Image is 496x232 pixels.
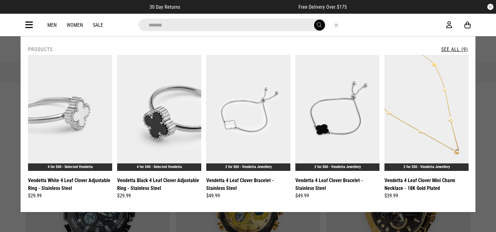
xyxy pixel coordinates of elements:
[384,192,469,200] div: $39.99
[117,192,201,200] div: $29.99
[137,165,182,169] a: 4 for $40 - Selected Vendetta
[333,22,340,28] button: Close search
[295,55,379,171] img: Vendetta 4 Leaf Clover Bracelet - Stainless Steel in Silver
[295,192,379,200] div: $49.99
[298,4,347,10] span: Free Delivery Over $175
[28,176,112,192] a: Vendetta White 4 Leaf Clover Adjustable Ring - Stainless Steel
[5,2,24,21] button: Open LiveChat chat widget
[28,55,112,171] img: Vendetta White 4 Leaf Clover Adjustable Ring - Stainless Steel in Silver
[28,192,112,200] div: $29.99
[117,176,201,192] a: Vendetta Black 4 Leaf Clover Adjustable Ring - Stainless Steel
[206,55,290,171] img: Vendetta 4 Leaf Clover Bracelet - Stainless Steel in Silver
[384,176,469,192] a: Vendetta 4 Leaf Clover Mini Charm Necklace - 18K Gold Plated
[403,165,450,169] a: 2 for $50 - Vendetta Jewellery
[67,22,83,28] a: Women
[441,46,468,52] a: See All (9)
[314,165,361,169] a: 2 for $60 - Vendetta Jewellery
[193,4,286,10] iframe: Customer reviews powered by Trustpilot
[295,176,379,192] a: Vendetta 4 Leaf Clover Bracelet - Stainless Steel
[28,46,53,52] h2: Products
[206,192,290,200] div: $49.99
[93,22,103,28] a: Sale
[225,165,272,169] a: 2 for $60 - Vendetta Jewellery
[48,165,93,169] a: 4 for $40 - Selected Vendetta
[47,22,57,28] a: Men
[384,55,469,171] img: Vendetta 4 Leaf Clover Mini Charm Necklace - 18k Gold Plated in Gold
[117,55,201,171] img: Vendetta Black 4 Leaf Clover Adjustable Ring - Stainless Steel in Silver
[206,176,290,192] a: Vendetta 4 Leaf Clover Bracelet - Stainless Steel
[150,4,180,10] span: 30 Day Returns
